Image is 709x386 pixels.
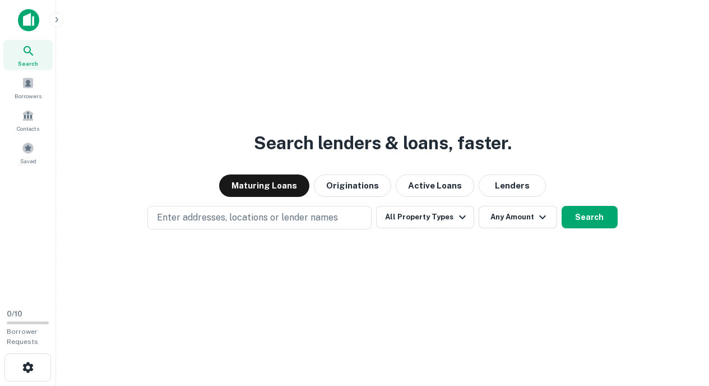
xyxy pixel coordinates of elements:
[20,157,36,166] span: Saved
[7,310,22,318] span: 0 / 10
[147,206,372,229] button: Enter addresses, locations or lender names
[18,59,38,68] span: Search
[479,206,557,228] button: Any Amount
[157,211,338,224] p: Enter addresses, locations or lender names
[396,174,474,197] button: Active Loans
[479,174,546,197] button: Lenders
[314,174,391,197] button: Originations
[3,137,53,168] a: Saved
[15,91,41,100] span: Borrowers
[3,40,53,70] a: Search
[7,328,38,346] span: Borrower Requests
[653,296,709,350] iframe: Chat Widget
[254,130,512,157] h3: Search lenders & loans, faster.
[562,206,618,228] button: Search
[17,124,39,133] span: Contacts
[376,206,474,228] button: All Property Types
[3,105,53,135] a: Contacts
[18,9,39,31] img: capitalize-icon.png
[3,72,53,103] a: Borrowers
[219,174,309,197] button: Maturing Loans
